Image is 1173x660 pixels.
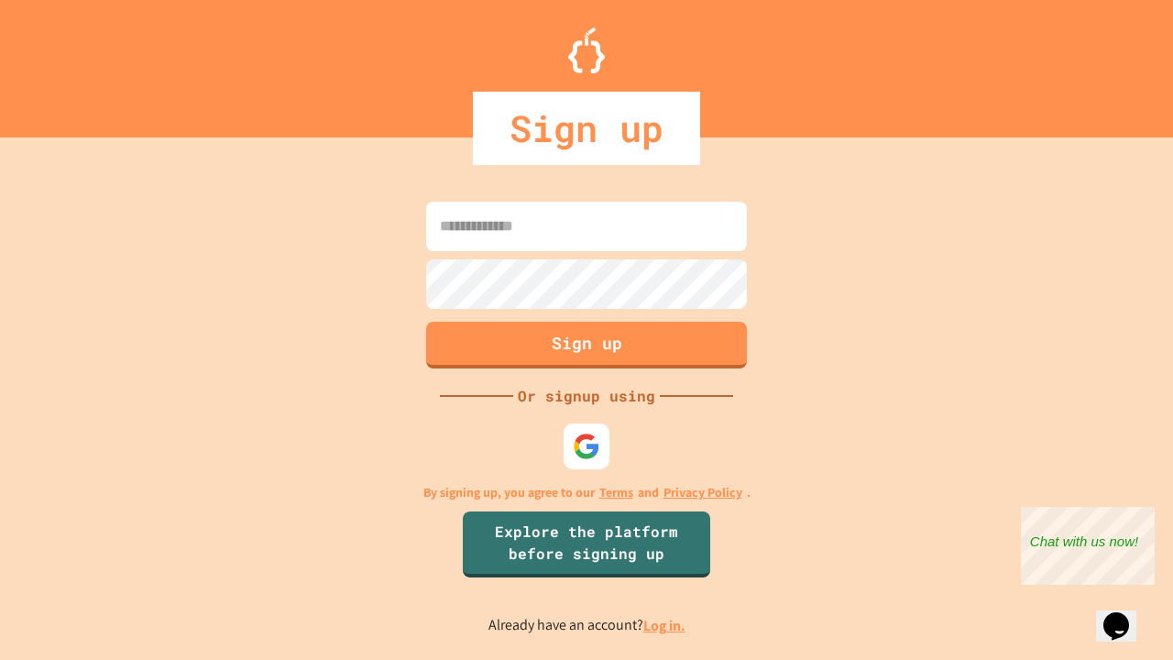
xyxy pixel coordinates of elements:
div: Or signup using [513,385,660,407]
p: Already have an account? [488,614,685,637]
a: Terms [599,483,633,502]
a: Privacy Policy [663,483,742,502]
img: Logo.svg [568,27,605,73]
a: Explore the platform before signing up [463,511,710,577]
img: google-icon.svg [573,433,600,460]
a: Log in. [643,616,685,635]
iframe: chat widget [1096,587,1155,642]
button: Sign up [426,322,747,368]
iframe: chat widget [1021,507,1155,585]
div: Sign up [473,92,700,165]
p: By signing up, you agree to our and . [423,483,751,502]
